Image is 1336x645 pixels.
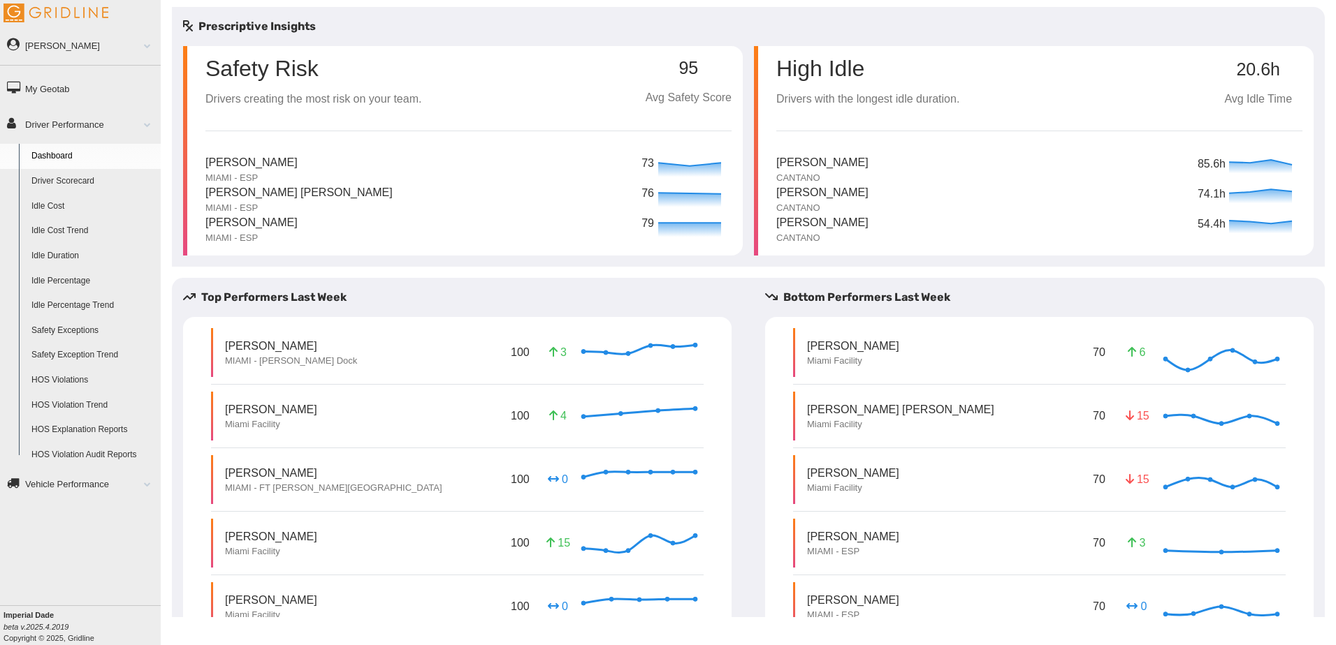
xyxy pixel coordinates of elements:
p: 100 [508,405,532,427]
p: 70 [1090,532,1108,554]
p: [PERSON_NAME] [776,154,869,172]
p: Miami Facility [225,545,317,558]
a: HOS Violations [25,368,161,393]
p: High Idle [776,57,959,80]
p: [PERSON_NAME] [205,154,298,172]
a: Idle Percentage Trend [25,293,161,318]
a: HOS Violation Trend [25,393,161,418]
a: HOS Explanation Reports [25,417,161,443]
div: Copyright © 2025, Gridline [3,609,161,644]
p: Avg Safety Score [646,89,732,107]
p: Miami Facility [225,418,317,431]
p: 0 [546,471,569,487]
p: 100 [508,595,532,617]
p: 76 [641,185,655,202]
p: 15 [1126,408,1148,424]
a: Idle Cost [25,194,161,219]
p: [PERSON_NAME] [225,592,317,608]
p: 20.6h [1214,60,1302,80]
p: [PERSON_NAME] [205,214,298,232]
p: Miami Facility [807,482,899,494]
p: 3 [546,344,569,360]
p: [PERSON_NAME] [807,338,899,354]
p: Miami Facility [807,418,994,431]
p: 70 [1090,341,1108,363]
p: Miami Facility [225,609,317,621]
p: [PERSON_NAME] [225,401,317,417]
p: 74.1h [1198,186,1226,214]
p: 15 [546,535,569,551]
p: [PERSON_NAME] [807,528,899,544]
p: 0 [546,598,569,614]
p: 73 [641,155,655,172]
p: 70 [1090,405,1108,427]
p: Avg Idle Time [1214,91,1302,108]
p: 70 [1090,595,1108,617]
p: 100 [508,532,532,554]
p: 0 [1126,598,1148,614]
a: Driver Scorecard [25,169,161,194]
p: MIAMI - ESP [807,609,899,621]
p: 70 [1090,468,1108,490]
p: 100 [508,341,532,363]
p: [PERSON_NAME] [225,528,317,544]
p: 6 [1126,344,1148,360]
p: Drivers creating the most risk on your team. [205,91,421,108]
p: [PERSON_NAME] [776,184,869,202]
i: beta v.2025.4.2019 [3,623,68,631]
img: Gridline [3,3,108,22]
p: CANTANO [776,232,869,244]
p: [PERSON_NAME] [PERSON_NAME] [205,184,393,202]
p: 85.6h [1198,156,1226,184]
p: 3 [1126,535,1148,551]
p: MIAMI - ESP [205,202,393,214]
p: [PERSON_NAME] [225,465,442,481]
p: MIAMI - FT [PERSON_NAME][GEOGRAPHIC_DATA] [225,482,442,494]
p: Drivers with the longest idle duration. [776,91,959,108]
p: MIAMI - ESP [205,232,298,244]
p: Safety Risk [205,57,421,80]
p: Miami Facility [807,355,899,367]
p: CANTANO [776,172,869,184]
p: 79 [641,215,655,232]
p: 100 [508,468,532,490]
p: [PERSON_NAME] [807,465,899,481]
h5: Prescriptive Insights [183,18,316,35]
a: Dashboard [25,144,161,169]
p: CANTANO [776,202,869,214]
b: Imperial Dade [3,611,54,619]
p: [PERSON_NAME] [225,338,357,354]
p: 15 [1126,471,1148,487]
h5: Top Performers Last Week [183,289,743,306]
a: Idle Percentage [25,269,161,294]
p: MIAMI - ESP [205,172,298,184]
p: [PERSON_NAME] [807,592,899,608]
a: Idle Cost Trend [25,218,161,244]
p: MIAMI - [PERSON_NAME] Dock [225,355,357,367]
p: 95 [646,59,732,78]
p: 54.4h [1198,216,1226,244]
a: Idle Duration [25,244,161,269]
a: HOS Violation Audit Reports [25,443,161,468]
h5: Bottom Performers Last Week [765,289,1325,306]
a: Safety Exceptions [25,318,161,343]
p: [PERSON_NAME] [PERSON_NAME] [807,401,994,417]
p: [PERSON_NAME] [776,214,869,232]
p: 4 [546,408,569,424]
p: MIAMI - ESP [807,545,899,558]
a: Safety Exception Trend [25,343,161,368]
